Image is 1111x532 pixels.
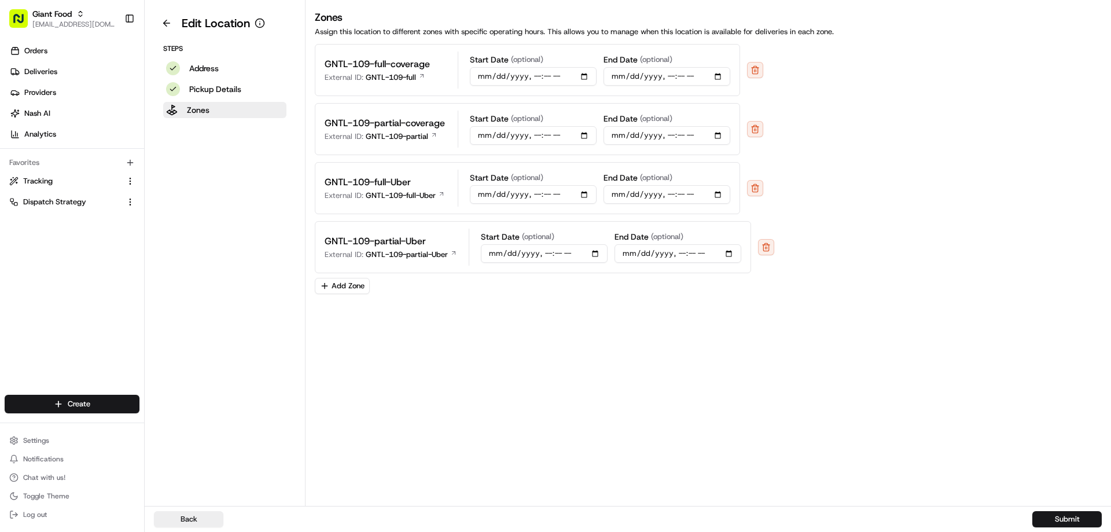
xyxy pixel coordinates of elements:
label: Start Date [470,113,543,124]
a: Providers [5,83,144,102]
p: External ID: [325,250,363,260]
label: End Date [604,54,672,65]
span: Tracking [23,176,53,186]
span: Providers [24,87,56,98]
p: Assign this location to different zones with specific operating hours. This allows you to manage ... [315,27,1102,37]
button: Zones [163,102,286,118]
label: End Date [604,173,672,183]
button: Settings [5,432,139,449]
span: Settings [23,436,49,445]
label: Start Date [481,232,554,242]
button: Add Zone [315,278,370,294]
p: GNTL-109-partial [366,131,428,142]
span: Nash AI [24,108,50,119]
label: Start Date [470,173,543,183]
span: (optional) [640,173,672,183]
button: Dispatch Strategy [5,193,139,211]
span: Dispatch Strategy [23,197,86,207]
span: (optional) [522,232,554,242]
label: Start Date [470,54,543,65]
span: Create [68,399,90,409]
p: GNTL-109-partial-Uber [366,250,448,260]
span: (optional) [640,113,672,124]
label: End Date [615,232,683,242]
p: GNTL-109-full [366,72,416,83]
span: (optional) [651,232,683,242]
span: Toggle Theme [23,491,69,501]
span: Orders [24,46,47,56]
a: GNTL-109-full-Uber [366,190,445,201]
span: (optional) [511,54,543,65]
h1: Edit Location [182,15,250,31]
button: Create [5,395,139,413]
p: External ID: [325,72,363,83]
button: Log out [5,507,139,523]
p: External ID: [325,190,363,201]
p: GNTL-109-full-Uber [325,175,411,189]
span: Deliveries [24,67,57,77]
div: Favorites [5,153,139,172]
h3: Zones [315,9,1102,25]
span: (optional) [640,54,672,65]
span: (optional) [511,173,543,183]
button: Tracking [5,172,139,190]
button: Toggle Theme [5,488,139,504]
p: Steps [163,44,286,53]
a: GNTL-109-partial-Uber [366,250,457,260]
button: Giant Food [32,8,72,20]
p: Address [189,63,219,74]
p: External ID: [325,131,363,142]
a: Dispatch Strategy [9,197,121,207]
span: Analytics [24,129,56,140]
a: Deliveries [5,63,144,81]
a: Tracking [9,176,121,186]
span: Notifications [23,454,64,464]
a: Orders [5,42,144,60]
label: End Date [604,113,672,124]
button: [EMAIL_ADDRESS][DOMAIN_NAME] [32,20,115,29]
p: GNTL-109-partial-Uber [325,234,426,248]
button: Address [163,60,286,76]
button: Chat with us! [5,469,139,486]
p: GNTL-109-full-coverage [325,57,430,71]
p: GNTL-109-full-Uber [366,190,436,201]
button: Notifications [5,451,139,467]
p: Zones [187,104,209,116]
a: Nash AI [5,104,144,123]
a: Analytics [5,125,144,144]
button: Pickup Details [163,81,286,97]
p: Pickup Details [189,83,241,95]
button: Submit [1032,511,1102,527]
span: (optional) [511,113,543,124]
span: Log out [23,510,47,519]
button: Giant Food[EMAIL_ADDRESS][DOMAIN_NAME] [5,5,120,32]
p: GNTL-109-partial-coverage [325,116,445,130]
a: GNTL-109-partial [366,131,437,142]
button: Back [154,511,223,527]
a: GNTL-109-full [366,72,425,83]
span: Chat with us! [23,473,65,482]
